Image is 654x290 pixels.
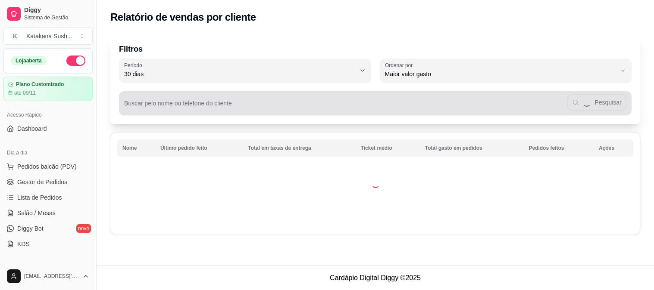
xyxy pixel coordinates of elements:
[110,10,256,24] h2: Relatório de vendas por cliente
[17,193,62,202] span: Lista de Pedidos
[11,32,19,40] span: K
[3,191,93,204] a: Lista de Pedidos
[119,59,371,83] button: Período30 dias
[14,89,36,96] article: até 09/11
[119,43,632,55] p: Filtros
[385,70,616,78] span: Maior valor gasto
[3,206,93,220] a: Salão / Mesas
[3,160,93,173] button: Pedidos balcão (PDV)
[3,77,93,101] a: Plano Customizadoaté 09/11
[24,273,79,280] span: [EMAIL_ADDRESS][DOMAIN_NAME]
[371,179,380,188] div: Loading
[3,28,93,45] button: Select a team
[3,146,93,160] div: Dia a dia
[3,266,93,287] button: [EMAIL_ADDRESS][DOMAIN_NAME]
[26,32,72,40] div: Katakana Sush ...
[17,178,67,186] span: Gestor de Pedidos
[66,56,85,66] button: Alterar Status
[97,265,654,290] footer: Cardápio Digital Diggy © 2025
[3,175,93,189] a: Gestor de Pedidos
[11,56,47,65] div: Loja aberta
[3,3,93,24] a: DiggySistema de Gestão
[3,122,93,136] a: Dashboard
[17,124,47,133] span: Dashboard
[3,222,93,235] a: Diggy Botnovo
[3,108,93,122] div: Acesso Rápido
[124,62,145,69] label: Período
[124,102,567,111] input: Buscar pelo nome ou telefone do cliente
[17,209,56,217] span: Salão / Mesas
[380,59,632,83] button: Ordenar porMaior valor gasto
[24,14,89,21] span: Sistema de Gestão
[385,62,416,69] label: Ordenar por
[3,261,93,275] div: Catálogo
[24,6,89,14] span: Diggy
[17,162,77,171] span: Pedidos balcão (PDV)
[3,237,93,251] a: KDS
[16,81,64,88] article: Plano Customizado
[124,70,356,78] span: 30 dias
[17,240,30,248] span: KDS
[17,224,44,233] span: Diggy Bot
